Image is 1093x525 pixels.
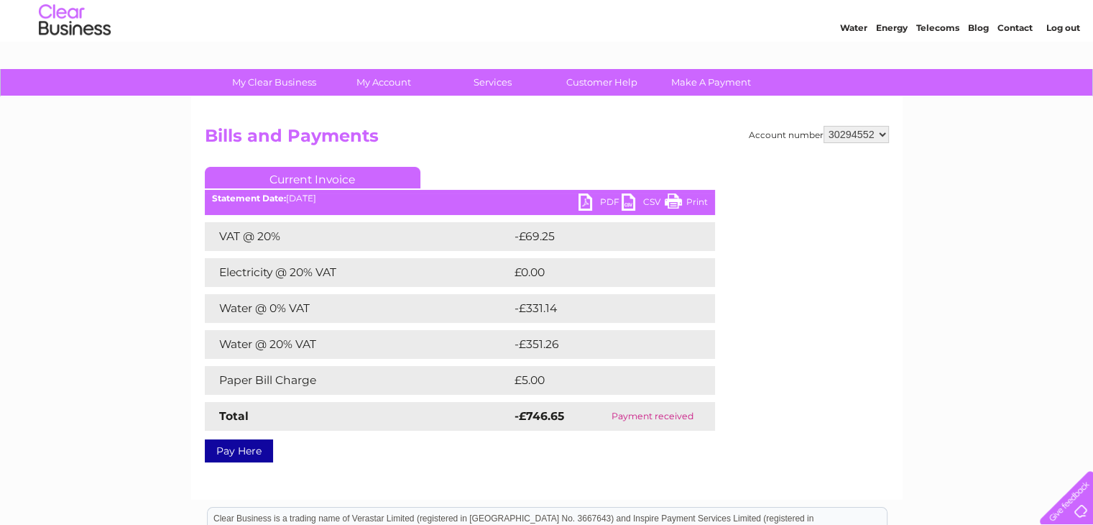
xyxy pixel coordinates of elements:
[205,294,511,323] td: Water @ 0% VAT
[212,193,286,204] b: Statement Date:
[916,61,959,72] a: Telecoms
[511,258,682,287] td: £0.00
[219,409,249,423] strong: Total
[515,409,564,423] strong: -£746.65
[622,193,665,214] a: CSV
[997,61,1033,72] a: Contact
[511,222,688,251] td: -£69.25
[968,61,989,72] a: Blog
[511,366,682,395] td: £5.00
[324,69,443,96] a: My Account
[205,258,511,287] td: Electricity @ 20% VAT
[208,8,887,70] div: Clear Business is a trading name of Verastar Limited (registered in [GEOGRAPHIC_DATA] No. 3667643...
[205,126,889,153] h2: Bills and Payments
[205,366,511,395] td: Paper Bill Charge
[205,222,511,251] td: VAT @ 20%
[665,193,708,214] a: Print
[590,402,714,431] td: Payment received
[433,69,552,96] a: Services
[578,193,622,214] a: PDF
[749,126,889,143] div: Account number
[205,167,420,188] a: Current Invoice
[652,69,770,96] a: Make A Payment
[876,61,908,72] a: Energy
[1046,61,1079,72] a: Log out
[205,439,273,462] a: Pay Here
[205,193,715,204] div: [DATE]
[38,37,111,81] img: logo.png
[840,61,867,72] a: Water
[511,294,689,323] td: -£331.14
[511,330,690,359] td: -£351.26
[215,69,333,96] a: My Clear Business
[543,69,661,96] a: Customer Help
[822,7,921,25] a: 0333 014 3131
[205,330,511,359] td: Water @ 20% VAT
